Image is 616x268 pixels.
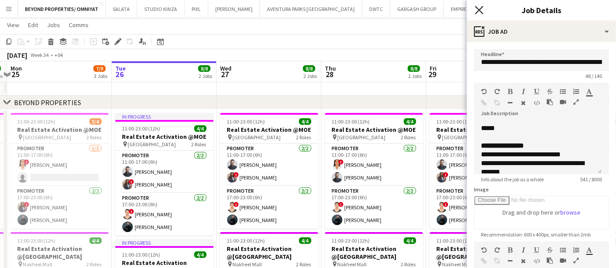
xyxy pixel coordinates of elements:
[18,237,56,244] span: 11:00-23:00 (12h)
[507,88,513,95] button: Bold
[11,113,109,229] app-job-card: 11:00-23:00 (12h)3/4Real Estate Activation @MOE [GEOGRAPHIC_DATA]2 RolesPromoter1/211:00-17:00 (6...
[89,118,102,125] span: 3/4
[325,126,423,134] h3: Real Estate Activation @MOE
[7,21,19,29] span: View
[586,247,592,254] button: Text Color
[137,0,185,18] button: STUDIO KINZA
[47,21,60,29] span: Jobs
[560,257,566,264] button: Insert video
[332,118,370,125] span: 11:00-23:00 (12h)
[54,52,63,58] div: +04
[404,118,416,125] span: 4/4
[324,69,336,79] span: 28
[4,19,23,31] a: View
[303,73,317,79] div: 2 Jobs
[303,65,315,72] span: 8/8
[547,247,553,254] button: Strikethrough
[547,99,553,106] button: Paste as plain text
[444,0,489,18] button: EMPIRE EVENT
[474,231,598,238] span: Recommendation: 600 x 400px, smaller than 2mb
[428,69,437,79] span: 29
[233,261,262,268] span: Nakheel Mall
[437,118,475,125] span: 11:00-23:00 (12h)
[408,65,420,72] span: 8/8
[114,69,126,79] span: 26
[29,52,51,58] span: Week 34
[467,21,616,42] div: Job Ad
[7,51,27,60] div: [DATE]
[87,261,102,268] span: 2 Roles
[430,186,528,229] app-card-role: Promoter2/217:00-23:00 (6h)![PERSON_NAME][PERSON_NAME]
[106,0,137,18] button: SALATA
[24,202,29,207] span: !
[443,172,449,177] span: !
[234,202,239,207] span: !
[325,186,423,229] app-card-role: Promoter2/217:00-23:00 (6h)![PERSON_NAME][PERSON_NAME]
[220,113,318,229] app-job-card: 11:00-23:00 (12h)4/4Real Estate Activation @MOE [GEOGRAPHIC_DATA]2 RolesPromoter2/211:00-17:00 (6...
[43,19,64,31] a: Jobs
[507,257,513,264] button: Horizontal Line
[227,118,265,125] span: 11:00-23:00 (12h)
[560,247,566,254] button: Unordered List
[507,247,513,254] button: Bold
[390,0,444,18] button: GARGASH GROUP
[474,176,551,183] span: Info about the job as a whole
[430,113,528,229] div: 11:00-23:00 (12h)4/4Real Estate Activation @MOE [GEOGRAPHIC_DATA]2 RolesPromoter2/211:00-17:00 (6...
[93,65,106,72] span: 7/9
[11,186,109,229] app-card-role: Promoter2/217:00-23:00 (6h)![PERSON_NAME][PERSON_NAME]
[122,251,160,258] span: 11:00-23:00 (12h)
[11,126,109,134] h3: Real Estate Activation @MOE
[25,19,42,31] a: Edit
[520,99,527,106] button: Clear Formatting
[18,0,106,18] button: BEYOND PROPERTIES/ OMNIYAT
[23,134,71,141] span: [GEOGRAPHIC_DATA]
[233,134,281,141] span: [GEOGRAPHIC_DATA]
[220,245,318,261] h3: Real Estate Activation @[GEOGRAPHIC_DATA]
[507,99,513,106] button: Horizontal Line
[467,4,616,16] h3: Job Details
[494,247,500,254] button: Redo
[430,64,437,72] span: Fri
[534,99,540,106] button: HTML Code
[227,237,265,244] span: 11:00-23:00 (12h)
[573,176,609,183] span: 541 / 8000
[122,125,160,132] span: 11:00-23:00 (12h)
[325,113,423,229] app-job-card: 11:00-23:00 (12h)4/4Real Estate Activation @MOE [GEOGRAPHIC_DATA]2 RolesPromoter2/211:00-17:00 (6...
[573,88,579,95] button: Ordered List
[520,88,527,95] button: Italic
[115,113,214,120] div: In progress
[296,261,311,268] span: 2 Roles
[442,261,472,268] span: Nakheel Mall
[9,69,22,79] span: 25
[578,73,609,79] span: 48 / 140
[234,172,239,177] span: !
[338,134,386,141] span: [GEOGRAPHIC_DATA]
[534,88,540,95] button: Underline
[430,144,528,186] app-card-role: Promoter2/211:00-17:00 (6h)[PERSON_NAME]![PERSON_NAME]
[185,0,208,18] button: PIXL
[24,159,29,165] span: !
[11,64,22,72] span: Mon
[481,247,487,254] button: Undo
[494,88,500,95] button: Redo
[220,64,231,72] span: Wed
[28,21,38,29] span: Edit
[560,88,566,95] button: Unordered List
[89,237,102,244] span: 4/4
[18,118,56,125] span: 11:00-23:00 (12h)
[192,141,207,148] span: 2 Roles
[338,202,344,207] span: !
[534,247,540,254] button: Underline
[404,237,416,244] span: 4/4
[296,134,311,141] span: 2 Roles
[219,69,231,79] span: 27
[115,64,126,72] span: Tue
[115,239,214,246] div: In progress
[14,98,81,107] div: BEYOND PROPERTIES
[128,141,176,148] span: [GEOGRAPHIC_DATA]
[481,88,487,95] button: Undo
[260,0,362,18] button: AVENTURA PARKS [GEOGRAPHIC_DATA]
